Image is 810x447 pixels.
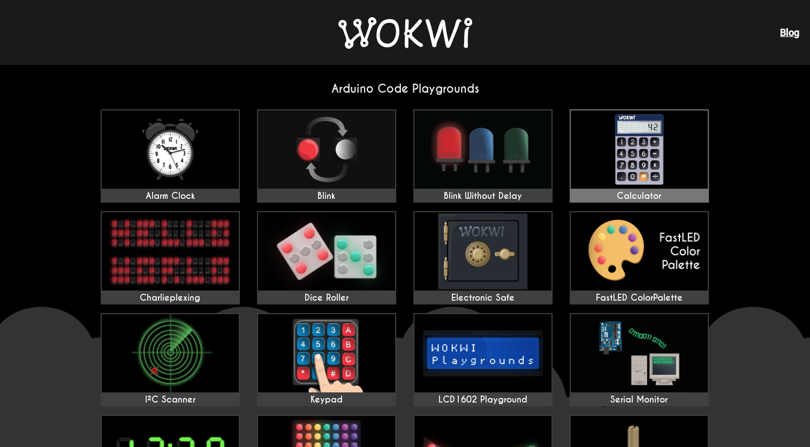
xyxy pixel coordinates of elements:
[413,109,552,203] a: Blink Without Delay
[257,211,396,304] a: Dice Roller
[414,110,551,189] img: Blink Without Delay
[571,314,708,392] img: Serial Monitor
[102,293,239,303] div: Charlieplexing
[92,81,718,96] h2: Arduino Code Playgrounds
[414,293,551,303] div: Electronic Safe
[258,314,395,392] img: Keypad
[102,314,239,392] img: I²C Scanner
[571,110,708,189] img: Calculator
[414,212,551,290] img: Electronic Safe
[101,109,240,203] a: Alarm Clock
[258,110,395,189] img: Blink
[413,313,552,406] a: LCD1602 Playground
[258,191,395,202] div: Blink
[257,109,396,203] a: Blink
[102,394,239,405] div: I²C Scanner
[571,293,708,303] div: FastLED ColorPalette
[257,313,396,406] a: Keypad
[258,394,395,405] div: Keypad
[571,191,708,202] div: Calculator
[571,212,708,290] img: FastLED ColorPalette
[258,293,395,303] div: Dice Roller
[102,191,239,202] div: Alarm Clock
[413,211,552,304] a: Electronic Safe
[414,314,551,392] img: LCD1602 Playground
[414,191,551,202] div: Blink Without Delay
[780,27,799,38] a: Blog
[102,110,239,189] img: Alarm Clock
[570,109,709,203] a: Calculator
[101,313,240,406] a: I²C Scanner
[102,212,239,290] img: Charlieplexing
[258,212,395,290] img: Dice Roller
[414,394,551,405] div: LCD1602 Playground
[338,17,472,49] img: Wokwi
[570,313,709,406] a: Serial Monitor
[571,394,708,405] div: Serial Monitor
[101,211,240,304] a: Charlieplexing
[570,211,709,304] a: FastLED ColorPalette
